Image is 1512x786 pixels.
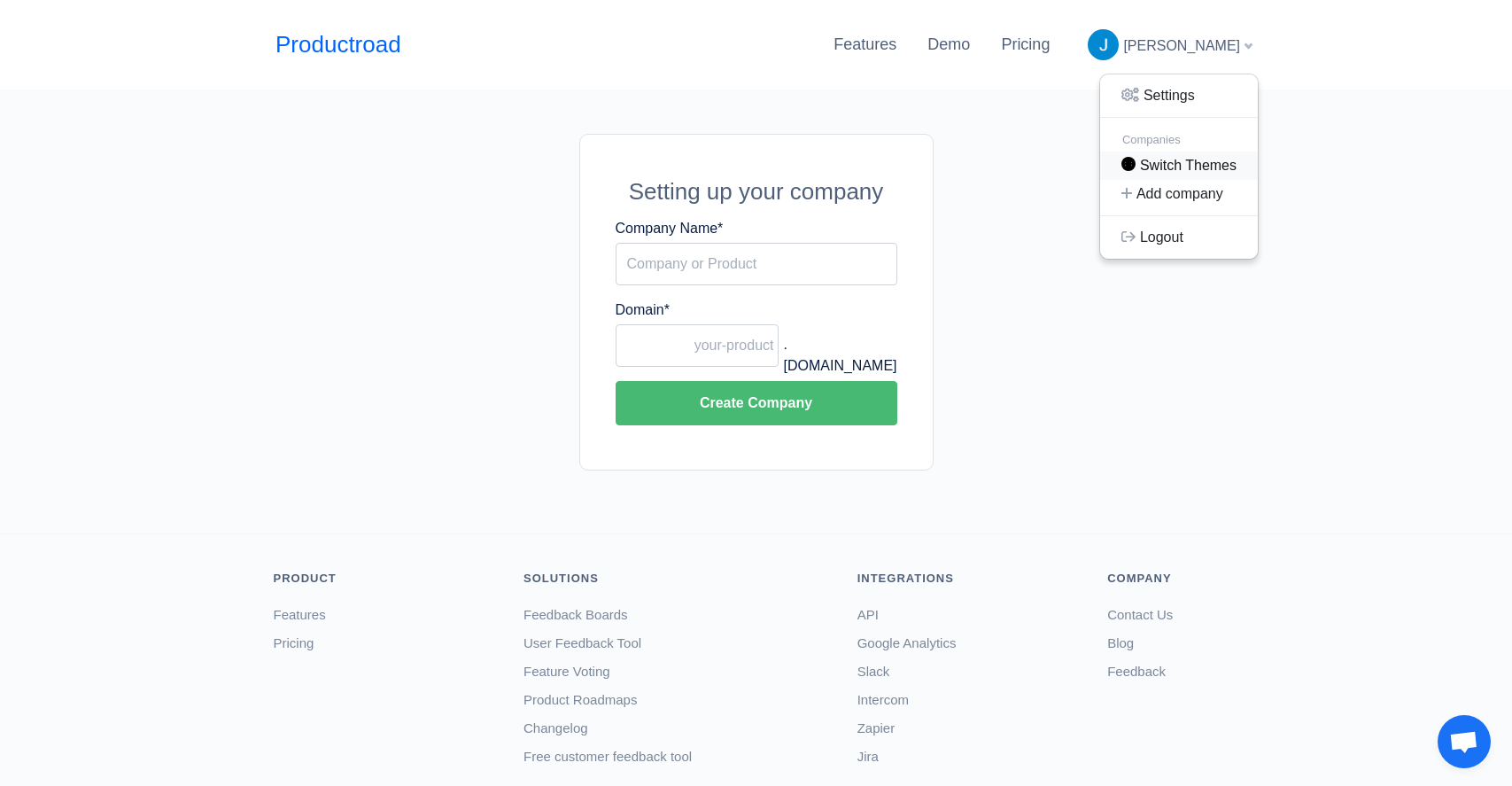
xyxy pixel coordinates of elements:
[1107,570,1247,588] div: Company
[523,607,628,622] a: Feedback Boards
[857,692,909,707] a: Intercom
[616,300,670,321] label: Domain
[1081,22,1259,67] div: [PERSON_NAME]
[1107,664,1166,679] a: Feedback
[1107,607,1173,622] a: Contact Us
[523,570,831,588] div: Solutions
[1438,715,1491,768] a: Open chat
[834,35,896,53] a: Features
[857,664,890,679] a: Slack
[274,570,498,588] div: Product
[857,607,879,622] a: API
[779,300,896,334] div: .[DOMAIN_NAME]
[1100,223,1258,252] a: Logout
[275,27,401,62] a: Productroad
[1001,35,1050,53] a: Pricing
[857,635,957,650] a: Google Analytics
[523,635,641,650] a: User Feedback Tool
[1107,635,1134,650] a: Blog
[616,218,724,239] label: Company Name
[857,749,879,764] a: Jira
[616,243,897,285] input: Company or Product
[857,720,896,735] a: Zapier
[1123,38,1240,53] span: [PERSON_NAME]
[523,720,588,735] a: Changelog
[1100,82,1258,110] a: Settings
[1121,157,1136,171] img: Switch Themes logo
[616,324,779,367] input: your-product
[523,749,692,764] a: Free customer feedback tool
[927,35,970,53] a: Demo
[857,570,1082,588] div: Integrations
[1100,152,1258,180] a: Switch Themes
[1122,131,1236,149] div: Companies
[274,607,326,622] a: Features
[616,381,897,425] button: Create Company
[1099,74,1259,260] div: [PERSON_NAME]
[523,664,610,679] a: Feature Voting
[1100,180,1258,208] a: Add company
[523,692,637,707] a: Product Roadmaps
[274,635,314,650] a: Pricing
[1088,29,1119,60] img: Jan Lopez userpic
[616,175,897,209] div: Setting up your company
